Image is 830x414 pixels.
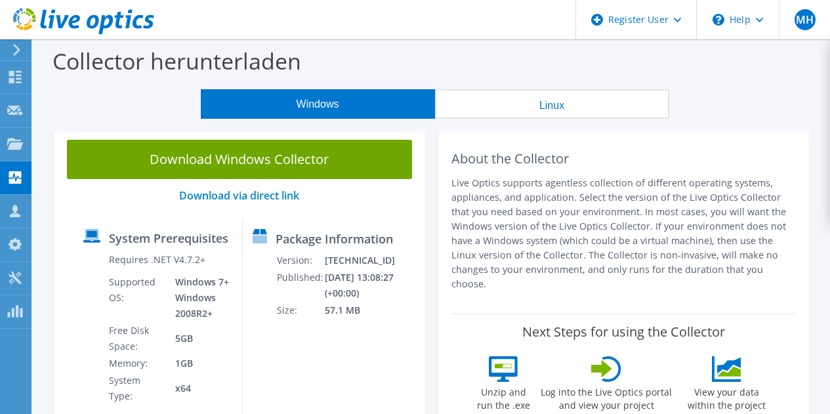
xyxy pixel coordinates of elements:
[109,232,228,245] label: System Prerequisites
[540,382,673,412] label: Log into the Live Optics portal and view your project
[451,151,797,167] h2: About the Collector
[52,46,301,76] label: Collector herunterladen
[451,176,797,291] p: Live Optics supports agentless collection of different operating systems, appliances, and applica...
[67,140,412,179] a: Download Windows Collector
[165,372,232,405] td: x64
[679,382,774,412] label: View your data within the project
[108,274,166,322] td: Supported OS:
[276,302,324,319] td: Size:
[165,274,232,322] td: Windows 7+ Windows 2008R2+
[276,269,324,302] td: Published:
[108,372,166,405] td: System Type:
[522,324,725,340] label: Next Steps for using the Collector
[179,188,299,203] a: Download via direct link
[165,355,232,372] td: 1GB
[276,252,324,269] td: Version:
[795,9,816,30] span: MH
[324,302,419,319] td: 57.1 MB
[435,89,669,119] button: Linux
[108,355,166,372] td: Memory:
[713,14,724,26] svg: \n
[108,322,166,355] td: Free Disk Space:
[276,232,393,245] label: Package Information
[473,382,533,412] label: Unzip and run the .exe
[324,252,419,269] td: [TECHNICAL_ID]
[109,253,205,266] label: Requires .NET V4.7.2+
[165,322,232,355] td: 5GB
[324,269,419,302] td: [DATE] 13:08:27 (+00:00)
[201,89,435,119] button: Windows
